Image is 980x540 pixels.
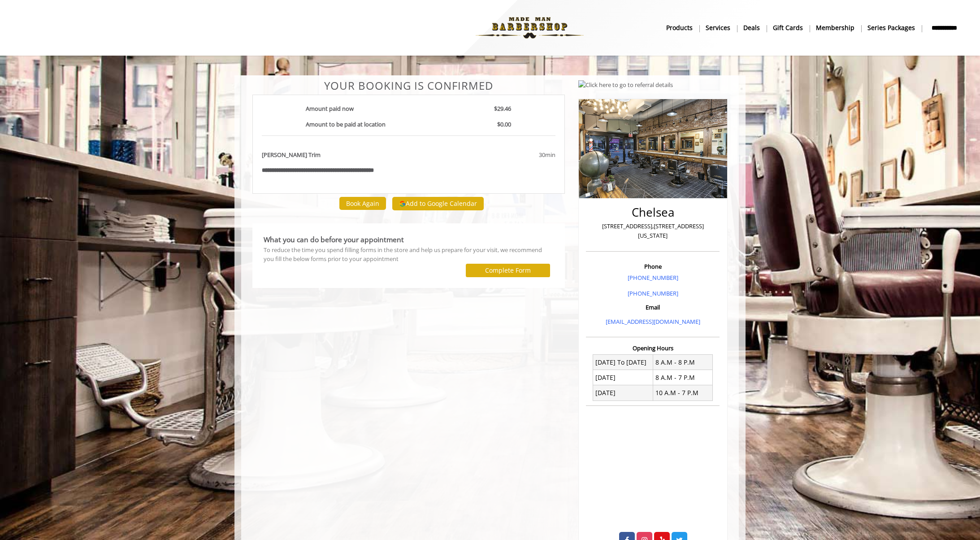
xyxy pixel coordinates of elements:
b: gift cards [773,23,803,33]
b: Deals [743,23,760,33]
td: 8 A.M - 7 P.M [653,370,713,385]
b: Series packages [867,23,915,33]
a: Gift cardsgift cards [767,21,810,34]
h2: Chelsea [588,206,717,219]
p: [STREET_ADDRESS],[STREET_ADDRESS][US_STATE] [588,222,717,240]
td: 10 A.M - 7 P.M [653,385,713,401]
b: Services [706,23,730,33]
a: MembershipMembership [810,21,861,34]
td: 8 A.M - 8 P.M [653,355,713,370]
a: DealsDeals [737,21,767,34]
img: Click here to go to referral details [578,80,673,90]
td: [DATE] To [DATE] [593,355,653,370]
img: Made Man Barbershop logo [468,3,591,52]
div: 30min [466,150,555,160]
td: [DATE] [593,370,653,385]
a: ServicesServices [699,21,737,34]
center: Your Booking is confirmed [252,80,565,91]
b: What you can do before your appointment [264,235,404,244]
button: Complete Form [466,264,550,277]
b: [PERSON_NAME] Trim [262,150,321,160]
b: Amount paid now [306,105,354,113]
h3: Opening Hours [586,345,720,351]
b: $29.46 [494,105,511,113]
h3: Phone [588,263,717,270]
b: Membership [816,23,854,33]
td: [DATE] [593,385,653,401]
a: [PHONE_NUMBER] [628,274,678,282]
button: Add to Google Calendar [392,197,484,210]
a: [EMAIL_ADDRESS][DOMAIN_NAME] [606,318,700,326]
div: To reduce the time you spend filling forms in the store and help us prepare for your visit, we re... [264,245,554,264]
a: [PHONE_NUMBER] [628,289,678,297]
b: Amount to be paid at location [306,120,386,128]
b: products [666,23,693,33]
a: Series packagesSeries packages [861,21,922,34]
h3: Email [588,304,717,310]
button: Book Again [339,197,386,210]
a: Productsproducts [660,21,699,34]
label: Complete Form [485,267,531,274]
b: $0.00 [497,120,511,128]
